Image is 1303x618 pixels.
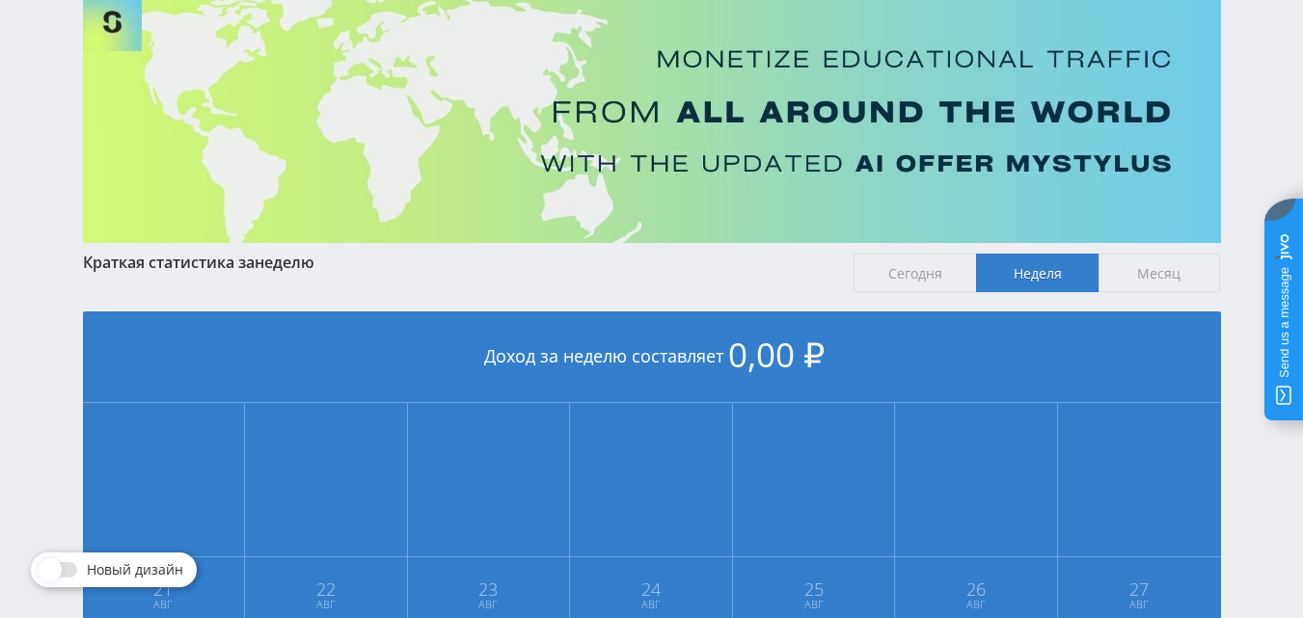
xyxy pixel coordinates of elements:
span: 0,00 ₽ [728,332,825,377]
span: Авг [1059,597,1220,612]
span: Авг [246,597,406,612]
span: 23 [409,581,569,597]
span: 26 [896,581,1056,597]
span: Новый дизайн [87,562,183,578]
span: Авг [734,597,894,612]
span: Месяц [1099,254,1221,292]
span: Авг [409,597,569,612]
div: Краткая статистика за [83,254,835,271]
span: 27 [1059,581,1220,597]
span: Авг [84,597,244,612]
div: Доход за неделю составляет [83,311,1221,403]
span: 24 [571,581,731,597]
span: 25 [734,581,894,597]
span: 22 [246,581,406,597]
span: Авг [896,597,1056,612]
span: Авг [571,597,731,612]
span: Сегодня [854,254,976,292]
span: неделю [255,252,314,273]
span: Неделя [976,254,1099,292]
span: 21 [84,581,244,597]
